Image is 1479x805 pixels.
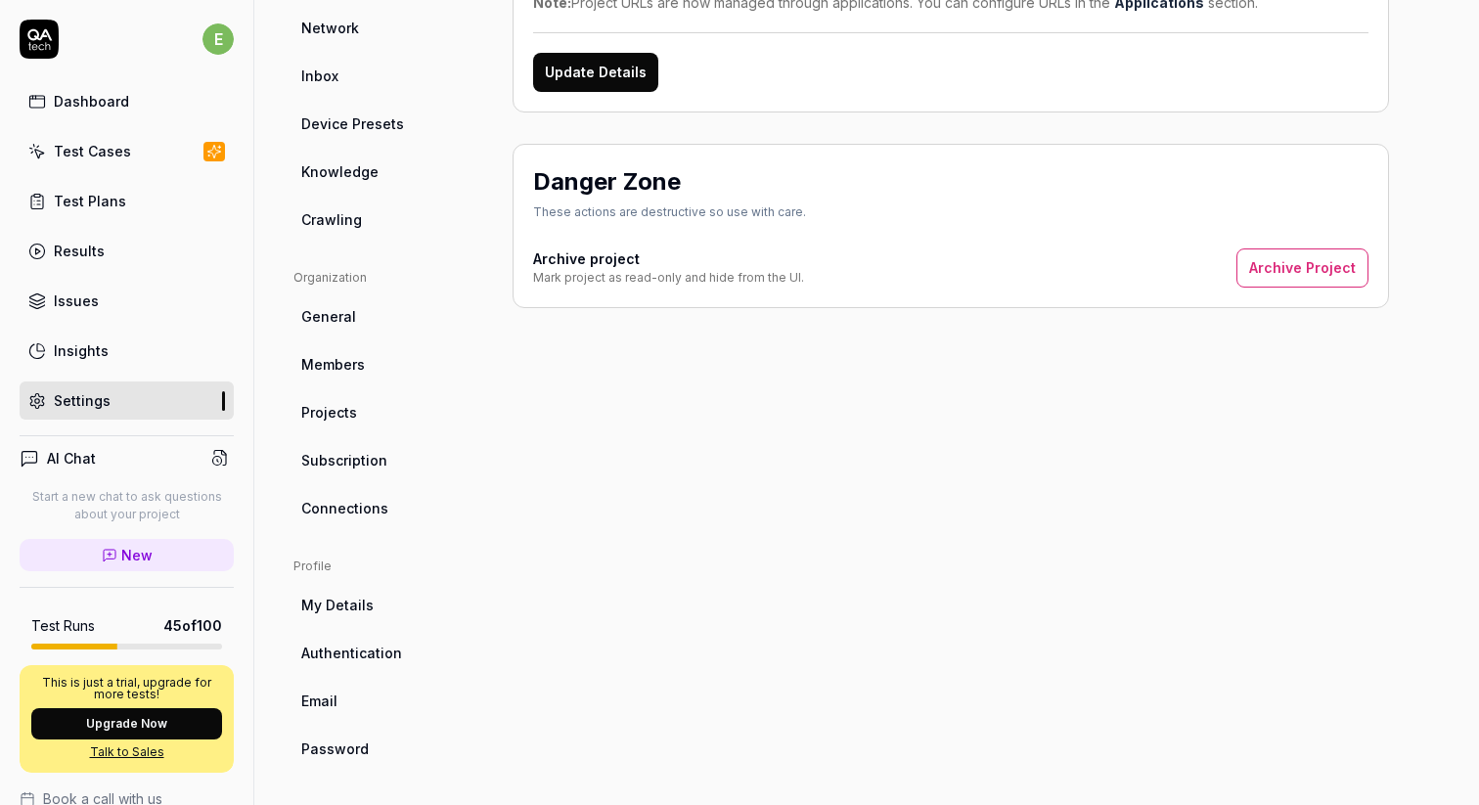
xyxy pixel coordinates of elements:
span: Device Presets [301,113,404,134]
a: Email [293,683,481,719]
span: Email [301,691,337,711]
a: New [20,539,234,571]
span: Connections [301,498,388,518]
span: Projects [301,402,357,423]
a: Members [293,346,481,382]
span: Password [301,738,369,759]
span: Subscription [301,450,387,470]
a: Device Presets [293,106,481,142]
span: General [301,306,356,327]
div: Settings [54,390,111,411]
a: Subscription [293,442,481,478]
span: Members [301,354,365,375]
button: Update Details [533,53,658,92]
span: Inbox [301,66,338,86]
span: e [202,23,234,55]
a: Inbox [293,58,481,94]
div: Dashboard [54,91,129,112]
a: Knowledge [293,154,481,190]
a: Connections [293,490,481,526]
div: Mark project as read-only and hide from the UI. [533,269,804,287]
a: Results [20,232,234,270]
div: Test Cases [54,141,131,161]
a: Password [293,731,481,767]
a: Issues [20,282,234,320]
div: Insights [54,340,109,361]
h4: Archive project [533,248,804,269]
span: New [121,545,153,565]
button: Archive Project [1236,248,1368,288]
span: Knowledge [301,161,379,182]
a: Network [293,10,481,46]
div: Profile [293,558,481,575]
a: Dashboard [20,82,234,120]
a: Test Plans [20,182,234,220]
a: My Details [293,587,481,623]
span: Authentication [301,643,402,663]
a: Insights [20,332,234,370]
a: Settings [20,381,234,420]
h5: Test Runs [31,617,95,635]
p: Start a new chat to ask questions about your project [20,488,234,523]
a: Talk to Sales [31,743,222,761]
span: 45 of 100 [163,615,222,636]
div: These actions are destructive so use with care. [533,203,806,221]
button: e [202,20,234,59]
h2: Danger Zone [533,164,681,200]
h4: AI Chat [47,448,96,469]
div: Test Plans [54,191,126,211]
button: Upgrade Now [31,708,222,739]
p: This is just a trial, upgrade for more tests! [31,677,222,700]
span: Crawling [301,209,362,230]
a: Test Cases [20,132,234,170]
span: My Details [301,595,374,615]
a: Crawling [293,201,481,238]
div: Results [54,241,105,261]
a: General [293,298,481,335]
div: Issues [54,291,99,311]
a: Authentication [293,635,481,671]
span: Network [301,18,359,38]
a: Projects [293,394,481,430]
div: Organization [293,269,481,287]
